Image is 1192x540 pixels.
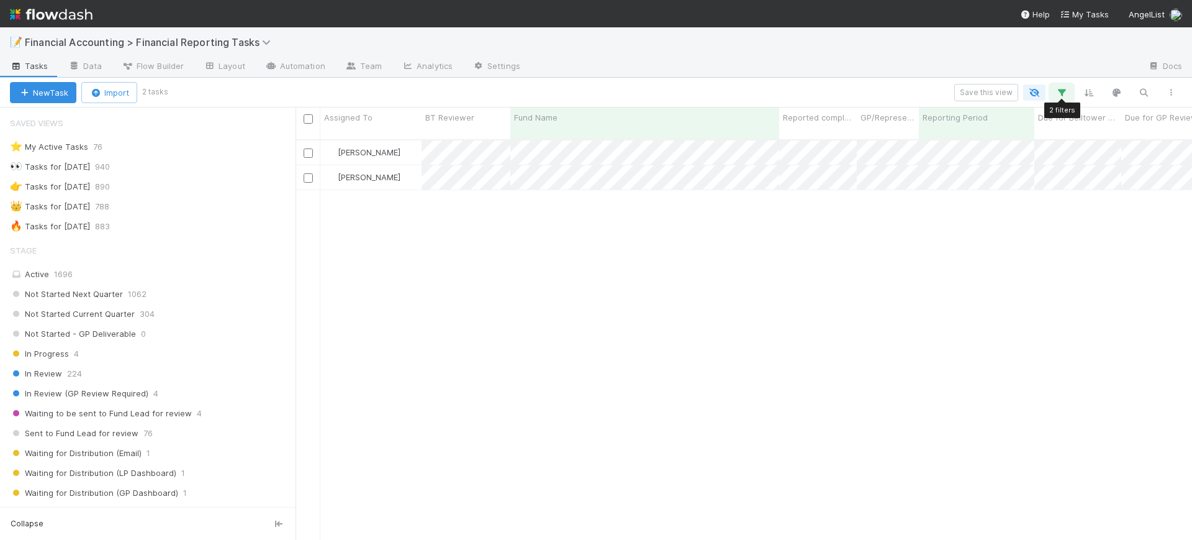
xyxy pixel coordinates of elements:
span: Flow Builder [122,60,184,72]
span: 👀 [10,161,22,172]
input: Toggle Row Selected [304,173,313,183]
a: Docs [1138,57,1192,77]
span: 👉 [10,181,22,191]
div: [PERSON_NAME] [325,146,400,158]
a: Analytics [392,57,463,77]
span: Financial Accounting > Financial Reporting Tasks [25,36,277,48]
div: Tasks for [DATE] [10,199,90,214]
a: Flow Builder [112,57,194,77]
div: Tasks for [DATE] [10,159,90,175]
span: BT Reviewer [425,111,474,124]
a: Team [335,57,392,77]
span: 1062 [128,286,147,302]
span: Not Started Next Quarter [10,286,123,302]
div: [PERSON_NAME] [325,171,400,183]
span: 1696 [54,269,73,279]
a: Settings [463,57,530,77]
span: 4 [153,386,158,401]
span: Reported completed by [783,111,854,124]
div: Tasks for [DATE] [10,179,90,194]
img: avatar_e5ec2f5b-afc7-4357-8cf1-2139873d70b1.png [326,147,336,157]
span: Not Started Current Quarter [10,306,135,322]
img: avatar_e5ec2f5b-afc7-4357-8cf1-2139873d70b1.png [326,172,336,182]
span: My Tasks [1060,9,1109,19]
span: Waiting for Distribution (Email) [10,446,142,461]
button: Save this view [954,84,1018,101]
span: Saved Views [10,111,63,135]
div: Active [10,267,292,282]
span: 0 [161,505,166,521]
button: Import [81,82,137,103]
img: logo-inverted-e16ddd16eac7371096b0.svg [10,4,93,25]
span: [PERSON_NAME] [338,147,400,157]
span: Assigned To [324,111,372,124]
span: 883 [95,219,122,234]
span: 👑 [10,201,22,211]
span: Stage [10,238,37,263]
span: AngelList [1129,9,1165,19]
span: 1 [181,465,185,481]
span: Reporting Period [923,111,988,124]
small: 2 tasks [142,86,168,98]
span: Waiting for Distribution (Manually) [10,505,156,521]
span: 304 [140,306,155,322]
span: Not Started - GP Deliverable [10,326,136,342]
span: In Review [10,366,62,382]
input: Toggle Row Selected [304,149,313,158]
span: 788 [95,199,122,214]
span: In Progress [10,346,69,362]
span: Tasks [10,60,48,72]
a: Layout [194,57,255,77]
span: Due for Belltower Review [1038,111,1118,124]
a: Data [58,57,112,77]
div: My Active Tasks [10,139,88,155]
span: 1 [183,485,187,501]
span: Collapse [11,518,43,529]
input: Toggle All Rows Selected [304,114,313,124]
span: Sent to Fund Lead for review [10,426,138,441]
div: Help [1020,8,1050,21]
a: Automation [255,57,335,77]
span: 76 [93,139,115,155]
span: ⭐ [10,141,22,152]
span: 📝 [10,37,22,47]
span: In Review (GP Review Required) [10,386,148,401]
img: avatar_fee1282a-8af6-4c79-b7c7-bf2cfad99775.png [1170,9,1182,21]
span: 1 [147,446,150,461]
span: 76 [143,426,153,441]
span: Fund Name [514,111,558,124]
span: Waiting for Distribution (LP Dashboard) [10,465,176,481]
button: NewTask [10,82,76,103]
span: Waiting to be sent to Fund Lead for review [10,406,192,421]
span: GP/Representative wants to review [860,111,916,124]
span: [PERSON_NAME] [338,172,400,182]
span: 4 [197,406,202,421]
span: 224 [67,366,82,382]
span: 940 [95,159,122,175]
span: 4 [74,346,79,362]
a: My Tasks [1060,8,1109,21]
span: Waiting for Distribution (GP Dashboard) [10,485,178,501]
div: Tasks for [DATE] [10,219,90,234]
span: 🔥 [10,221,22,231]
span: 0 [141,326,146,342]
span: 890 [95,179,122,194]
